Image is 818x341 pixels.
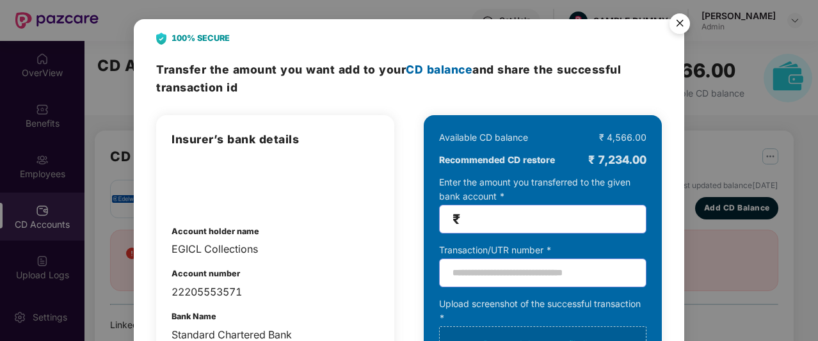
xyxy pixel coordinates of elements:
[662,8,698,44] img: svg+xml;base64,PHN2ZyB4bWxucz0iaHR0cDovL3d3dy53My5vcmcvMjAwMC9zdmciIHdpZHRoPSI1NiIgaGVpZ2h0PSI1Ni...
[599,131,646,145] div: ₹ 4,566.00
[280,63,472,76] span: you want add to your
[439,153,555,167] b: Recommended CD restore
[406,63,472,76] span: CD balance
[172,161,238,206] img: integrations
[662,7,696,42] button: Close
[453,212,460,226] span: ₹
[439,131,528,145] div: Available CD balance
[172,226,259,236] b: Account holder name
[439,175,646,234] div: Enter the amount you transferred to the given bank account *
[588,151,646,169] div: ₹ 7,234.00
[172,32,230,45] b: 100% SECURE
[439,243,646,257] div: Transaction/UTR number *
[172,131,379,148] h3: Insurer’s bank details
[172,269,240,278] b: Account number
[156,61,662,96] h3: Transfer the amount and share the successful transaction id
[172,312,216,321] b: Bank Name
[172,241,379,257] div: EGICL Collections
[172,284,379,300] div: 22205553571
[156,33,166,45] img: svg+xml;base64,PHN2ZyB4bWxucz0iaHR0cDovL3d3dy53My5vcmcvMjAwMC9zdmciIHdpZHRoPSIyNCIgaGVpZ2h0PSIyOC...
